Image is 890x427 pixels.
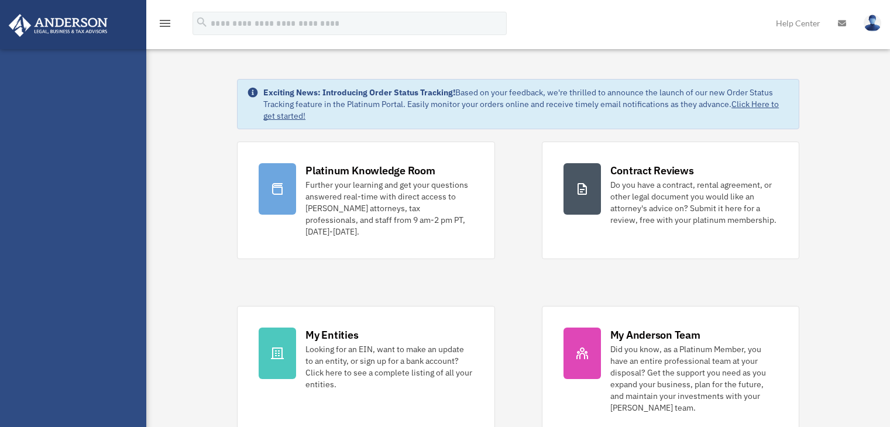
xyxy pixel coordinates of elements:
[305,343,473,390] div: Looking for an EIN, want to make an update to an entity, or sign up for a bank account? Click her...
[5,14,111,37] img: Anderson Advisors Platinum Portal
[610,328,700,342] div: My Anderson Team
[610,179,778,226] div: Do you have a contract, rental agreement, or other legal document you would like an attorney's ad...
[263,87,789,122] div: Based on your feedback, we're thrilled to announce the launch of our new Order Status Tracking fe...
[263,99,779,121] a: Click Here to get started!
[610,343,778,414] div: Did you know, as a Platinum Member, you have an entire professional team at your disposal? Get th...
[610,163,694,178] div: Contract Reviews
[305,328,358,342] div: My Entities
[237,142,494,259] a: Platinum Knowledge Room Further your learning and get your questions answered real-time with dire...
[158,16,172,30] i: menu
[305,179,473,237] div: Further your learning and get your questions answered real-time with direct access to [PERSON_NAM...
[195,16,208,29] i: search
[542,142,799,259] a: Contract Reviews Do you have a contract, rental agreement, or other legal document you would like...
[158,20,172,30] a: menu
[305,163,435,178] div: Platinum Knowledge Room
[263,87,455,98] strong: Exciting News: Introducing Order Status Tracking!
[864,15,881,32] img: User Pic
